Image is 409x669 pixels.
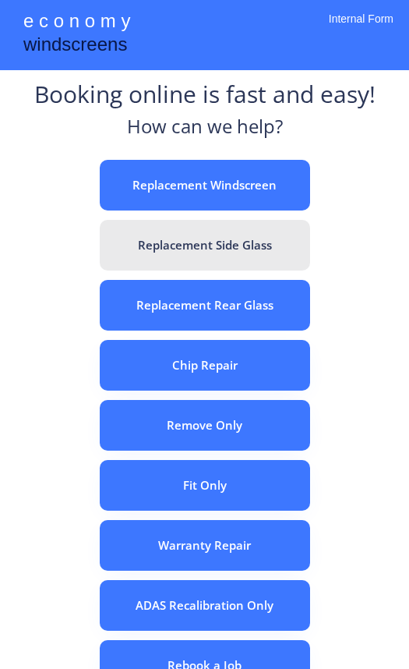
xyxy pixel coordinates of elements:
[100,460,310,511] button: Fit Only
[100,220,310,271] button: Replacement Side Glass
[100,520,310,571] button: Warranty Repair
[34,78,376,113] div: Booking online is fast and easy!
[100,160,310,211] button: Replacement Windscreen
[329,12,393,47] div: Internal Form
[23,31,127,62] div: windscreens
[100,400,310,451] button: Remove Only
[100,580,310,631] button: ADAS Recalibration Only
[100,340,310,391] button: Chip Repair
[127,113,283,148] div: How can we help?
[23,8,130,37] div: e c o n o m y
[100,280,310,331] button: Replacement Rear Glass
